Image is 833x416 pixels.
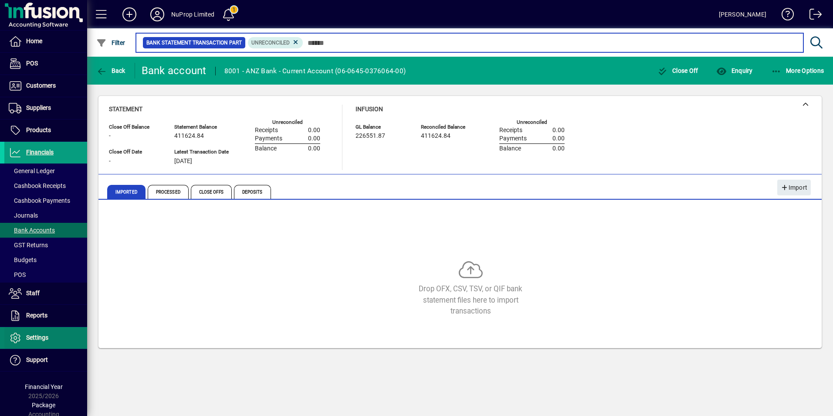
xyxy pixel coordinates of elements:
span: Imported [107,185,146,199]
div: NuProp Limited [171,7,214,21]
span: Latest Transaction Date [174,149,229,155]
a: Budgets [4,252,87,267]
span: More Options [771,67,824,74]
a: Logout [803,2,822,30]
span: POS [9,271,26,278]
a: POS [4,267,87,282]
a: Reports [4,305,87,327]
span: Cashbook Payments [9,197,70,204]
a: Cashbook Payments [4,193,87,208]
span: Journals [9,212,38,219]
span: 0.00 [308,127,320,134]
span: - [109,158,111,165]
span: 0.00 [552,127,565,134]
span: 0.00 [552,145,565,152]
app-page-header-button: Back [87,63,135,78]
span: Financial Year [25,383,63,390]
button: Profile [143,7,171,22]
a: Customers [4,75,87,97]
span: Cashbook Receipts [9,182,66,189]
span: [DATE] [174,158,192,165]
a: Journals [4,208,87,223]
label: Unreconciled [272,119,303,125]
span: Deposits [234,185,271,199]
span: Budgets [9,256,37,263]
span: Payments [499,135,527,142]
span: Filter [96,39,125,46]
span: Support [26,356,48,363]
button: Enquiry [714,63,755,78]
span: Package [32,402,55,409]
a: General Ledger [4,164,87,178]
span: Reconciled Balance [421,124,473,130]
a: Products [4,119,87,141]
button: Close Off [655,63,701,78]
span: 0.00 [552,135,565,142]
a: Settings [4,327,87,349]
a: GST Returns [4,238,87,252]
span: Payments [255,135,282,142]
span: Statement Balance [174,124,229,130]
a: Cashbook Receipts [4,178,87,193]
mat-chip: Reconciliation Status: Unreconciled [248,37,303,48]
span: Import [781,181,807,195]
span: Suppliers [26,104,51,111]
a: Suppliers [4,97,87,119]
span: 411624.84 [421,133,450,140]
span: Receipts [499,127,522,134]
span: POS [26,60,38,67]
button: Import [777,180,811,195]
a: Home [4,31,87,52]
a: Knowledge Base [775,2,794,30]
span: Enquiry [716,67,752,74]
button: Filter [94,35,128,51]
span: Customers [26,82,56,89]
span: Home [26,38,42,44]
div: [PERSON_NAME] [719,7,766,21]
span: Receipts [255,127,278,134]
span: Close Off [657,67,698,74]
label: Unreconciled [517,119,547,125]
span: Reports [26,312,47,319]
a: POS [4,53,87,75]
div: Bank account [142,64,207,78]
span: Close Off Balance [109,124,161,130]
a: Support [4,349,87,371]
a: Bank Accounts [4,223,87,238]
span: Balance [499,145,521,152]
span: 0.00 [308,145,320,152]
span: GST Returns [9,242,48,249]
button: More Options [769,63,826,78]
div: 8001 - ANZ Bank - Current Account (06-0645-0376064-00) [224,64,406,78]
span: Bank Statement Transaction Part [146,38,242,47]
span: Products [26,126,51,133]
span: 411624.84 [174,133,204,140]
span: Settings [26,334,48,341]
span: Bank Accounts [9,227,55,234]
button: Add [115,7,143,22]
span: - [109,133,111,140]
span: GL Balance [356,124,408,130]
span: Processed [148,185,189,199]
span: Financials [26,149,54,156]
span: Close Offs [191,185,232,199]
span: 226551.87 [356,133,385,140]
span: Back [96,67,125,74]
button: Back [94,63,128,78]
span: Close Off Date [109,149,161,155]
span: Unreconciled [251,40,290,46]
span: Balance [255,145,277,152]
span: 0.00 [308,135,320,142]
div: Drop OFX, CSV, TSV, or QIF bank statement files here to import transactions [405,283,536,317]
span: Staff [26,290,40,297]
a: Staff [4,283,87,304]
span: General Ledger [9,167,55,174]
